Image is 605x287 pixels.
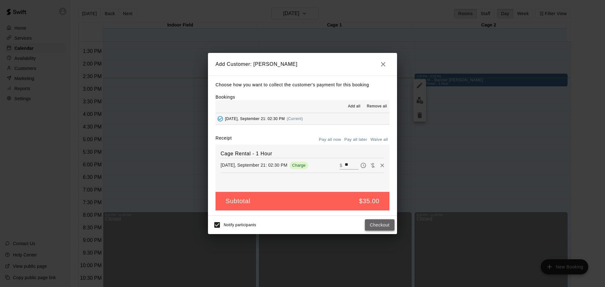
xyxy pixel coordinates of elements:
button: Pay all later [343,135,369,145]
h6: Cage Rental - 1 Hour [221,150,384,158]
h2: Add Customer: [PERSON_NAME] [208,53,397,76]
span: Remove all [367,103,387,110]
span: Charge [290,163,308,168]
p: [DATE], September 21: 02:30 PM [221,162,287,168]
p: $ [340,162,342,169]
span: (Current) [287,117,303,121]
button: Added - Collect Payment [216,114,225,123]
button: Add all [344,101,364,112]
p: Choose how you want to collect the customer's payment for this booking [216,81,389,89]
label: Bookings [216,95,235,100]
span: Notify participants [224,223,256,227]
span: Waive payment [368,162,377,168]
button: Pay all now [317,135,343,145]
span: Add all [348,103,360,110]
h5: $35.00 [359,197,379,205]
button: Waive all [369,135,389,145]
button: Remove all [364,101,389,112]
span: [DATE], September 21: 02:30 PM [225,117,285,121]
span: Pay later [359,162,368,168]
button: Checkout [365,219,395,231]
label: Receipt [216,135,232,145]
button: Added - Collect Payment[DATE], September 21: 02:30 PM(Current) [216,113,389,125]
button: Remove [377,161,387,170]
h5: Subtotal [226,197,250,205]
